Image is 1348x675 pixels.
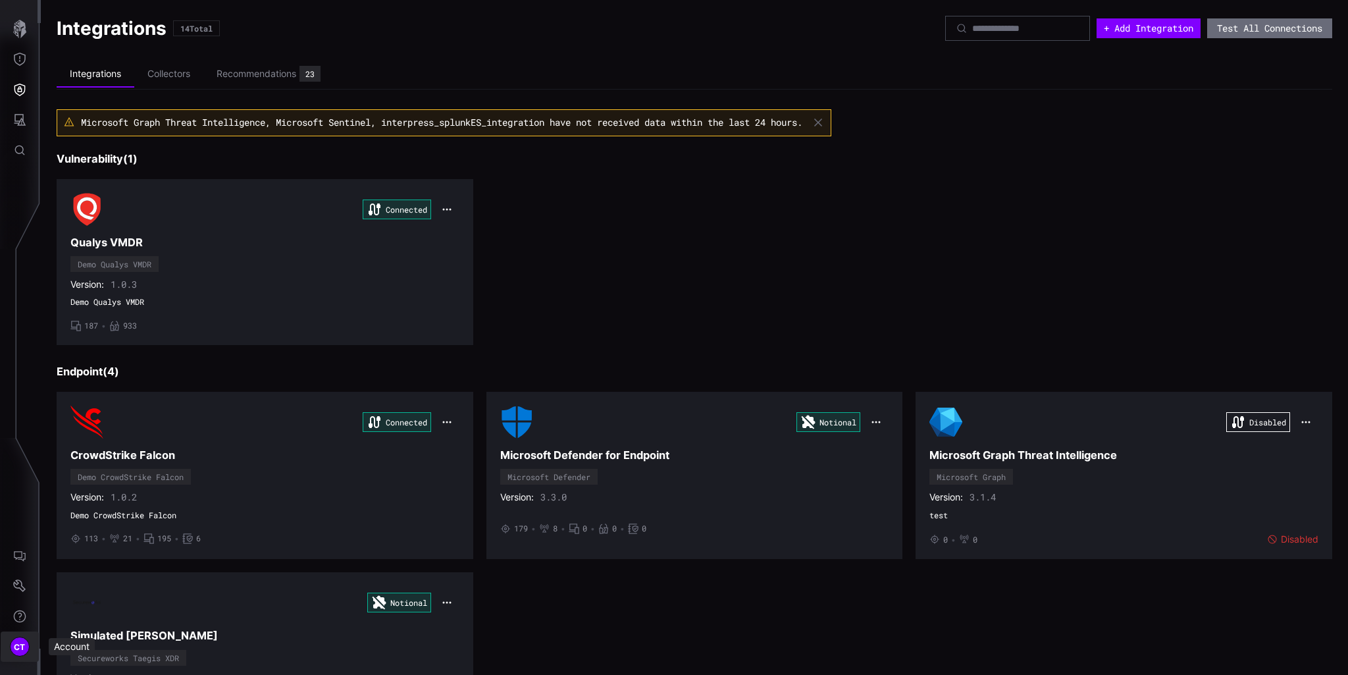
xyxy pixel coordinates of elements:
[217,68,296,80] div: Recommendations
[78,260,151,268] div: Demo Qualys VMDR
[1097,18,1201,38] button: + Add Integration
[70,193,103,226] img: Demo Qualys VMDR
[531,524,536,534] span: •
[174,533,179,544] span: •
[951,535,956,545] span: •
[57,16,167,40] h1: Integrations
[157,533,171,544] span: 195
[500,406,533,439] img: Microsoft Defender
[101,321,106,331] span: •
[561,524,565,534] span: •
[363,412,431,432] div: Connected
[929,491,963,503] span: Version:
[929,406,962,439] img: Microsoft Graph
[583,524,587,534] span: 0
[70,629,459,643] h3: Simulated [PERSON_NAME]
[136,533,140,544] span: •
[70,297,459,308] span: Demo Qualys VMDR
[57,152,1332,166] h3: Vulnerability ( 1 )
[57,365,1332,379] h3: Endpoint ( 4 )
[1267,533,1318,545] div: Disabled
[123,533,132,544] span: 21
[500,491,534,503] span: Version:
[70,586,103,619] img: Secureworks Taegis XDR
[929,448,1318,462] h3: Microsoft Graph Threat Intelligence
[973,535,977,545] span: 0
[57,61,134,88] li: Integrations
[612,524,617,534] span: 0
[1226,412,1290,432] div: Disabled
[134,61,203,87] li: Collectors
[70,510,459,521] span: Demo CrowdStrike Falcon
[1,632,39,662] button: CT
[111,491,137,503] span: 1.0.2
[70,406,103,439] img: Demo CrowdStrike Falcon
[620,524,625,534] span: •
[970,491,996,503] span: 3.1.4
[943,535,948,545] span: 0
[123,321,137,331] span: 933
[642,524,646,534] span: 0
[514,524,528,534] span: 179
[540,491,567,503] span: 3.3.0
[367,593,431,612] div: Notional
[84,533,98,544] span: 113
[70,279,104,290] span: Version:
[1207,18,1332,38] button: Test All Connections
[78,473,184,481] div: Demo CrowdStrike Falcon
[70,448,459,462] h3: CrowdStrike Falcon
[78,654,179,662] div: Secureworks Taegis XDR
[49,638,95,655] div: Account
[929,510,1318,521] span: test
[363,200,431,219] div: Connected
[81,116,802,128] span: Microsoft Graph Threat Intelligence, Microsoft Sentinel, interpress_splunkES_integration have not...
[70,491,104,503] span: Version:
[590,524,595,534] span: •
[101,533,106,544] span: •
[196,533,201,544] span: 6
[796,412,860,432] div: Notional
[14,640,26,654] span: CT
[507,473,590,481] div: Microsoft Defender
[84,321,98,331] span: 187
[553,524,557,534] span: 8
[500,448,889,462] h3: Microsoft Defender for Endpoint
[70,236,459,250] h3: Qualys VMDR
[180,24,213,32] div: 14 Total
[305,70,315,78] div: 23
[937,473,1006,481] div: Microsoft Graph
[111,279,137,290] span: 1.0.3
